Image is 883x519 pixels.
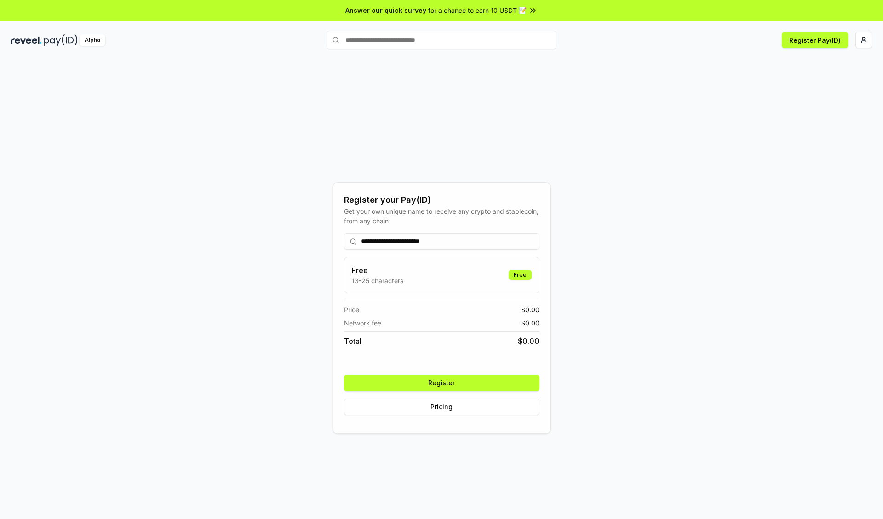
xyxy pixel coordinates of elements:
[345,6,426,15] span: Answer our quick survey
[344,206,539,226] div: Get your own unique name to receive any crypto and stablecoin, from any chain
[518,336,539,347] span: $ 0.00
[509,270,532,280] div: Free
[80,34,105,46] div: Alpha
[344,305,359,314] span: Price
[521,305,539,314] span: $ 0.00
[44,34,78,46] img: pay_id
[344,336,361,347] span: Total
[344,399,539,415] button: Pricing
[344,194,539,206] div: Register your Pay(ID)
[352,265,403,276] h3: Free
[344,318,381,328] span: Network fee
[11,34,42,46] img: reveel_dark
[521,318,539,328] span: $ 0.00
[344,375,539,391] button: Register
[428,6,527,15] span: for a chance to earn 10 USDT 📝
[782,32,848,48] button: Register Pay(ID)
[352,276,403,285] p: 13-25 characters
